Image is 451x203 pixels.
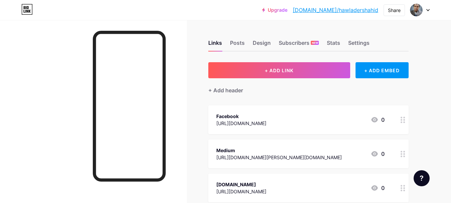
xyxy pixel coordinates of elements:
div: + ADD EMBED [356,62,409,78]
div: [URL][DOMAIN_NAME][PERSON_NAME][DOMAIN_NAME] [216,154,342,161]
div: Links [208,39,222,51]
span: NEW [312,41,318,45]
div: 0 [371,116,385,124]
span: + ADD LINK [265,68,293,73]
div: Share [388,7,401,14]
a: [DOMAIN_NAME]/hawladershahid [293,6,378,14]
div: Subscribers [279,39,319,51]
div: [URL][DOMAIN_NAME] [216,120,266,127]
div: Design [253,39,271,51]
button: + ADD LINK [208,62,350,78]
div: Settings [348,39,370,51]
div: Facebook [216,113,266,120]
div: Posts [230,39,245,51]
div: + Add header [208,86,243,94]
img: hawladershahid [410,4,423,16]
div: [DOMAIN_NAME] [216,181,266,188]
div: Stats [327,39,340,51]
a: Upgrade [262,7,287,13]
div: 0 [371,150,385,158]
div: [URL][DOMAIN_NAME] [216,188,266,195]
div: Medium [216,147,342,154]
div: 0 [371,184,385,192]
